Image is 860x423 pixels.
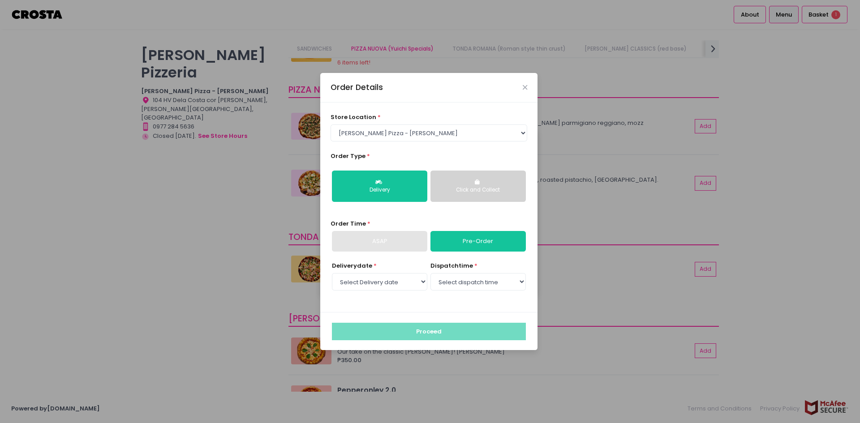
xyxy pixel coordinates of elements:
[523,85,527,90] button: Close
[332,261,372,270] span: Delivery date
[331,113,376,121] span: store location
[430,261,473,270] span: dispatch time
[332,323,526,340] button: Proceed
[338,186,421,194] div: Delivery
[430,231,526,252] a: Pre-Order
[331,81,383,93] div: Order Details
[437,186,520,194] div: Click and Collect
[331,219,366,228] span: Order Time
[331,152,365,160] span: Order Type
